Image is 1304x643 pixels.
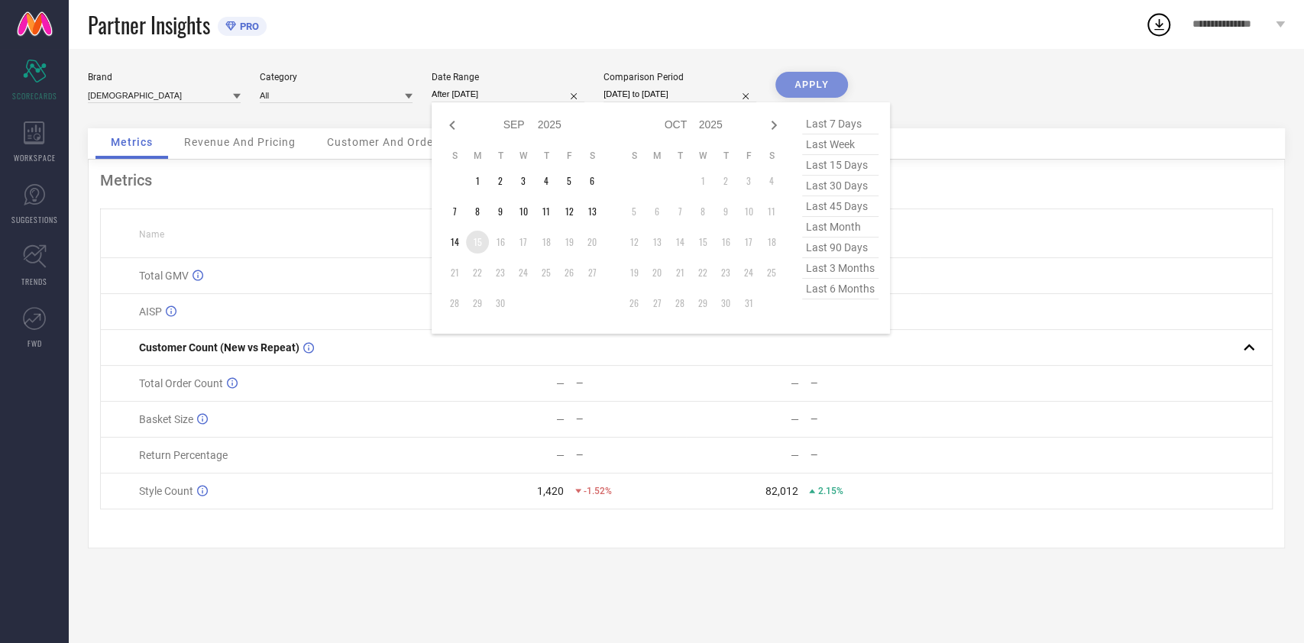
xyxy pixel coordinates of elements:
[88,9,210,40] span: Partner Insights
[139,341,299,354] span: Customer Count (New vs Repeat)
[623,150,646,162] th: Sunday
[558,150,581,162] th: Friday
[581,231,603,254] td: Sat Sep 20 2025
[576,450,686,460] div: —
[236,21,259,32] span: PRO
[760,200,783,223] td: Sat Oct 11 2025
[790,413,798,425] div: —
[714,150,737,162] th: Thursday
[790,377,798,389] div: —
[489,261,512,284] td: Tue Sep 23 2025
[668,231,691,254] td: Tue Oct 14 2025
[691,170,714,192] td: Wed Oct 01 2025
[443,292,466,315] td: Sun Sep 28 2025
[691,261,714,284] td: Wed Oct 22 2025
[466,261,489,284] td: Mon Sep 22 2025
[790,449,798,461] div: —
[558,231,581,254] td: Fri Sep 19 2025
[760,261,783,284] td: Sat Oct 25 2025
[466,231,489,254] td: Mon Sep 15 2025
[139,305,162,318] span: AISP
[139,413,193,425] span: Basket Size
[535,261,558,284] td: Thu Sep 25 2025
[714,231,737,254] td: Thu Oct 16 2025
[623,231,646,254] td: Sun Oct 12 2025
[802,134,879,155] span: last week
[466,200,489,223] td: Mon Sep 08 2025
[668,261,691,284] td: Tue Oct 21 2025
[558,261,581,284] td: Fri Sep 26 2025
[810,378,920,389] div: —
[646,231,668,254] td: Mon Oct 13 2025
[537,485,564,497] div: 1,420
[139,270,189,282] span: Total GMV
[556,377,565,389] div: —
[802,258,879,279] span: last 3 months
[581,150,603,162] th: Saturday
[512,150,535,162] th: Wednesday
[558,200,581,223] td: Fri Sep 12 2025
[668,292,691,315] td: Tue Oct 28 2025
[817,486,843,496] span: 2.15%
[802,114,879,134] span: last 7 days
[737,200,760,223] td: Fri Oct 10 2025
[737,231,760,254] td: Fri Oct 17 2025
[765,485,798,497] div: 82,012
[581,170,603,192] td: Sat Sep 06 2025
[760,231,783,254] td: Sat Oct 18 2025
[28,338,42,349] span: FWD
[535,231,558,254] td: Thu Sep 18 2025
[760,170,783,192] td: Sat Oct 04 2025
[443,150,466,162] th: Sunday
[584,486,612,496] span: -1.52%
[512,170,535,192] td: Wed Sep 03 2025
[737,292,760,315] td: Fri Oct 31 2025
[737,170,760,192] td: Fri Oct 03 2025
[765,116,783,134] div: Next month
[603,72,756,82] div: Comparison Period
[760,150,783,162] th: Saturday
[489,200,512,223] td: Tue Sep 09 2025
[139,449,228,461] span: Return Percentage
[443,261,466,284] td: Sun Sep 21 2025
[623,292,646,315] td: Sun Oct 26 2025
[714,261,737,284] td: Thu Oct 23 2025
[691,150,714,162] th: Wednesday
[556,413,565,425] div: —
[466,292,489,315] td: Mon Sep 29 2025
[691,200,714,223] td: Wed Oct 08 2025
[535,150,558,162] th: Thursday
[581,261,603,284] td: Sat Sep 27 2025
[646,292,668,315] td: Mon Oct 27 2025
[802,196,879,217] span: last 45 days
[1145,11,1173,38] div: Open download list
[512,261,535,284] td: Wed Sep 24 2025
[556,449,565,461] div: —
[623,261,646,284] td: Sun Oct 19 2025
[139,377,223,389] span: Total Order Count
[14,152,56,163] span: WORKSPACE
[714,292,737,315] td: Thu Oct 30 2025
[443,231,466,254] td: Sun Sep 14 2025
[603,86,756,102] input: Select comparison period
[466,150,489,162] th: Monday
[535,200,558,223] td: Thu Sep 11 2025
[489,170,512,192] td: Tue Sep 02 2025
[260,72,413,82] div: Category
[12,90,57,102] span: SCORECARDS
[646,150,668,162] th: Monday
[432,72,584,82] div: Date Range
[512,200,535,223] td: Wed Sep 10 2025
[21,276,47,287] span: TRENDS
[714,200,737,223] td: Thu Oct 09 2025
[576,414,686,425] div: —
[737,150,760,162] th: Friday
[11,214,58,225] span: SUGGESTIONS
[810,450,920,460] div: —
[581,200,603,223] td: Sat Sep 13 2025
[489,292,512,315] td: Tue Sep 30 2025
[802,217,879,237] span: last month
[714,170,737,192] td: Thu Oct 02 2025
[668,150,691,162] th: Tuesday
[646,200,668,223] td: Mon Oct 06 2025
